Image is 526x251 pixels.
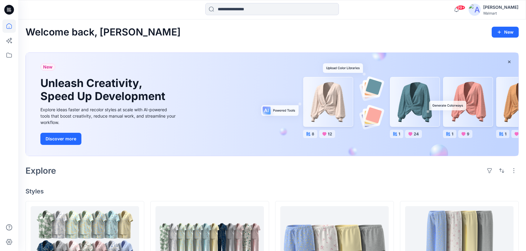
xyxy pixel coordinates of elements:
[26,188,519,195] h4: Styles
[40,106,177,125] div: Explore ideas faster and recolor styles at scale with AI-powered tools that boost creativity, red...
[40,133,177,145] a: Discover more
[456,5,465,10] span: 99+
[26,27,181,38] h2: Welcome back, [PERSON_NAME]
[483,4,518,11] div: [PERSON_NAME]
[40,77,168,103] h1: Unleash Creativity, Speed Up Development
[469,4,481,16] img: avatar
[483,11,518,15] div: Walmart
[26,166,56,176] h2: Explore
[43,63,53,71] span: New
[40,133,81,145] button: Discover more
[492,27,519,38] button: New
